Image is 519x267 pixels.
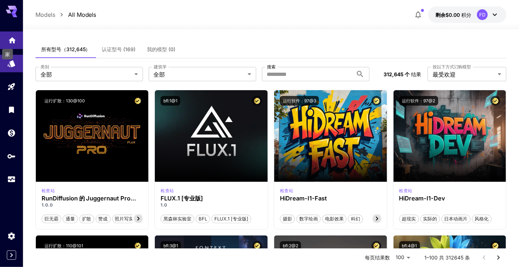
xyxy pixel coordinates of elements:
button: 认证模型——经过审查，具有最佳性能，并包含商业许可证。 [491,241,500,251]
font: 搜索 [267,64,276,69]
div: API 密钥 [7,150,16,159]
font: 运行扩散：130@100 [44,98,85,103]
font: 1.0.0 [42,202,53,208]
button: 摄影 [280,214,295,223]
font: 运行扩散：110@101 [44,243,83,248]
button: 0.00 美元FD [428,6,506,23]
font: 积分 [461,12,471,18]
button: 认证模型——经过审查，具有最佳性能，并包含商业许可证。 [133,96,143,106]
button: FLUX.1 [专业版] [211,214,251,223]
font: 电影效果 [325,216,344,222]
font: 检查站 [399,188,413,193]
a: All Models [68,10,96,19]
button: 巨无霸 [42,214,61,223]
button: BFL [196,214,210,223]
font: 全部 [41,71,52,78]
button: 风格化 [472,214,492,223]
div: FLUX.1 D [42,188,55,194]
button: 日本动画片 [442,214,471,223]
div: 设置 [7,232,16,241]
font: 认证型号 (169) [102,46,136,52]
button: 认证模型——经过审查，具有最佳性能，并包含商业许可证。 [133,241,143,251]
button: 运行扩散：130@100 [42,96,88,106]
button: 扩散 [79,214,94,223]
font: 全部 [154,71,165,78]
font: 每页结果数 [365,254,390,261]
div: 用法 [7,173,16,182]
font: 最受欢迎 [433,71,456,78]
font: 我的模型 (0) [147,46,176,52]
font: 建筑学 [154,64,167,69]
div: RunDiffusion 的 Juggernaut Pro Flux [42,195,143,202]
button: 运行扩散：110@101 [42,241,86,251]
button: 认证模型——经过审查，具有最佳性能，并包含商业许可证。 [252,241,262,251]
button: 电影效果 [322,214,347,223]
font: 摄影 [283,216,292,222]
button: 科幻 [348,214,363,223]
font: 所有型号（312,645） [41,46,91,52]
font: 运行软件：97@3 [283,98,316,103]
button: 超现实 [399,214,419,223]
font: BFL [199,216,207,222]
font: 科幻 [351,216,360,222]
button: bfl:2@2 [280,241,301,251]
div: HiDream Fast [280,188,294,194]
font: 赞成 [99,216,108,222]
button: bfl:3@1 [161,241,181,251]
button: 运行软件：97@3 [280,96,319,106]
div: HiDream-I1-Fast [280,195,381,202]
button: 认证模型——经过审查，具有最佳性能，并包含商业许可证。 [372,96,381,106]
div: FLUX.1 [专业版] [161,195,262,202]
font: FLUX.1 [专业版] [161,195,203,202]
div: 图书馆 [7,103,16,112]
div: 家 [8,34,16,43]
div: 0.00 美元 [435,11,471,19]
button: 赞成 [96,214,111,223]
font: 风格化 [475,216,489,222]
font: 数字绘画 [299,216,318,222]
button: bfl:4@1 [399,241,420,251]
font: 结果 [411,71,422,77]
button: 认证模型——经过审查，具有最佳性能，并包含商业许可证。 [252,96,262,106]
font: 剩余$0.00 [435,12,460,18]
button: 认证模型——经过审查，具有最佳性能，并包含商业许可证。 [491,96,500,106]
font: HiDream-I1-Dev [399,195,446,202]
button: 展开侧边栏 [7,251,16,260]
button: 运行软件：97@2 [399,96,438,106]
button: 转至下一页 [491,251,506,265]
font: 类别 [41,64,49,69]
font: RunDiffusion 的 Juggernaut Pro Flux [42,195,137,209]
font: 按以下方式订购模型 [433,64,471,69]
font: 检查站 [161,188,174,193]
font: HiDream-I1-Fast [280,195,327,202]
font: 超现实 [402,216,416,222]
button: 黑森林实验室 [161,214,194,223]
font: 检查站 [280,188,294,193]
font: bfl:1@1 [163,98,177,103]
font: 312,645 个 [384,71,410,77]
font: 运行软件：97@2 [402,98,435,103]
div: 钱包 [7,126,16,135]
font: 黑森林实验室 [163,216,191,222]
button: 实际的 [420,214,440,223]
nav: 面包屑 [35,10,96,19]
font: 1.0 [161,202,167,208]
font: FD [480,12,486,18]
font: 扩散 [82,216,91,222]
button: 通量 [63,214,78,223]
button: 数字绘画 [296,214,321,223]
font: 日本动画片 [444,216,468,222]
div: 模型 [7,57,16,66]
a: Models [35,10,55,19]
font: 100 [396,254,404,260]
div: HiDream-I1-Dev [399,195,501,202]
font: 巨无霸 [44,216,58,222]
font: 通量 [66,216,75,222]
font: bfl:3@1 [163,243,178,248]
font: 照片写实主义 [115,216,143,222]
font: 检查站 [42,188,55,193]
font: bfl:2@2 [283,243,298,248]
